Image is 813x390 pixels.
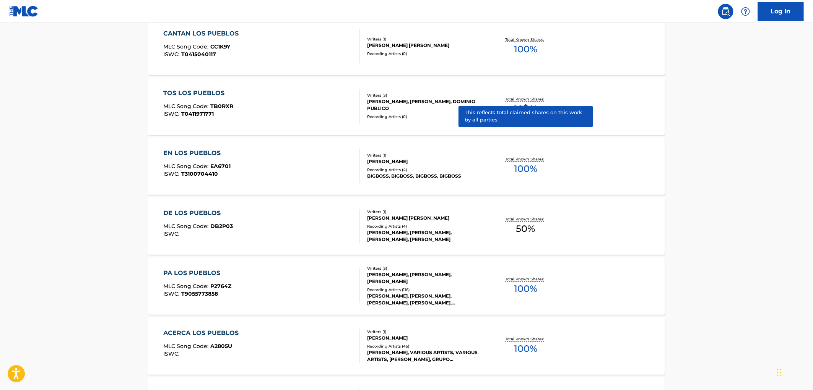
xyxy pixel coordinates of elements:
span: 100 % [514,42,537,56]
div: [PERSON_NAME] [PERSON_NAME] [367,42,483,49]
span: 100 % [514,282,537,296]
div: Recording Artists ( 4 ) [367,224,483,230]
p: Total Known Shares: [505,157,546,162]
span: ISWC : [164,51,182,58]
span: ISWC : [164,351,182,358]
span: T0415040117 [182,51,216,58]
div: Writers ( 3 ) [367,93,483,99]
div: BIGBOSS, BIGBOSS, BIGBOSS, BIGBOSS [367,173,483,180]
span: TB0RXR [211,103,234,110]
img: search [721,7,730,16]
span: ISWC : [164,291,182,298]
div: Recording Artists ( 116 ) [367,287,483,293]
div: [PERSON_NAME], [PERSON_NAME], [PERSON_NAME], [PERSON_NAME], [PERSON_NAME], [PERSON_NAME], [PERSON... [367,293,483,307]
span: EA6701 [211,163,231,170]
div: Recording Artists ( 0 ) [367,114,483,120]
a: DE LOS PUEBLOSMLC Song Code:DB2P03ISWC:Writers (1)[PERSON_NAME] [PERSON_NAME]Recording Artists (4... [148,197,665,255]
p: Total Known Shares: [505,337,546,342]
span: T3100704410 [182,171,218,178]
div: [PERSON_NAME] [PERSON_NAME] [367,215,483,222]
a: CANTAN LOS PUEBLOSMLC Song Code:CC1K9YISWC:T0415040117Writers (1)[PERSON_NAME] [PERSON_NAME]Recor... [148,18,665,75]
div: PA LOS PUEBLOS [164,269,232,278]
div: [PERSON_NAME], [PERSON_NAME], [PERSON_NAME] [367,272,483,285]
div: DE LOS PUEBLOS [164,209,233,218]
span: DB2P03 [211,223,233,230]
div: Help [738,4,753,19]
a: TOS LOS PUEBLOSMLC Song Code:TB0RXRISWC:T0411971771Writers (3)[PERSON_NAME], [PERSON_NAME], DOMIN... [148,78,665,135]
span: 100 % [514,162,537,176]
div: ACERCA LOS PUEBLOS [164,329,243,338]
div: Drag [777,361,782,384]
span: ISWC : [164,111,182,118]
span: A2805U [211,343,233,350]
a: ACERCA LOS PUEBLOSMLC Song Code:A2805UISWC:Writers (1)[PERSON_NAME]Recording Artists (45)[PERSON_... [148,317,665,375]
p: Total Known Shares: [505,37,546,42]
span: MLC Song Code : [164,103,211,110]
a: EN LOS PUEBLOSMLC Song Code:EA6701ISWC:T3100704410Writers (1)[PERSON_NAME]Recording Artists (4)BI... [148,138,665,195]
img: help [741,7,750,16]
div: EN LOS PUEBLOS [164,149,231,158]
p: Total Known Shares: [505,217,546,222]
div: Recording Artists ( 0 ) [367,51,483,57]
span: MLC Song Code : [164,343,211,350]
div: [PERSON_NAME] [367,159,483,165]
div: Writers ( 3 ) [367,266,483,272]
span: P2764Z [211,283,232,290]
img: MLC Logo [9,6,39,17]
span: ISWC : [164,171,182,178]
a: Log In [758,2,804,21]
span: CC1K9Y [211,43,231,50]
div: [PERSON_NAME], VARIOUS ARTISTS, VARIOUS ARTISTS, [PERSON_NAME], GRUPO [PERSON_NAME] [367,350,483,363]
span: MLC Song Code : [164,43,211,50]
iframe: Chat Widget [775,353,813,390]
div: Writers ( 1 ) [367,329,483,335]
span: 50 % [516,222,535,236]
div: CANTAN LOS PUEBLOS [164,29,243,38]
span: T0411971771 [182,111,214,118]
a: PA LOS PUEBLOSMLC Song Code:P2764ZISWC:T9055773858Writers (3)[PERSON_NAME], [PERSON_NAME], [PERSO... [148,257,665,315]
p: Total Known Shares: [505,97,546,102]
span: T9055773858 [182,291,218,298]
span: 100 % [514,102,537,116]
div: Recording Artists ( 45 ) [367,344,483,350]
p: Total Known Shares: [505,277,546,282]
span: MLC Song Code : [164,283,211,290]
div: Recording Artists ( 4 ) [367,167,483,173]
div: [PERSON_NAME], [PERSON_NAME], DOMINIO PUBLICO [367,99,483,112]
span: MLC Song Code : [164,163,211,170]
div: [PERSON_NAME], [PERSON_NAME], [PERSON_NAME], [PERSON_NAME] [367,230,483,243]
div: TOS LOS PUEBLOS [164,89,234,98]
div: Writers ( 1 ) [367,209,483,215]
div: Writers ( 1 ) [367,153,483,159]
span: ISWC : [164,231,182,238]
span: 100 % [514,342,537,356]
a: Public Search [718,4,733,19]
div: Writers ( 1 ) [367,36,483,42]
span: MLC Song Code : [164,223,211,230]
div: [PERSON_NAME] [367,335,483,342]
